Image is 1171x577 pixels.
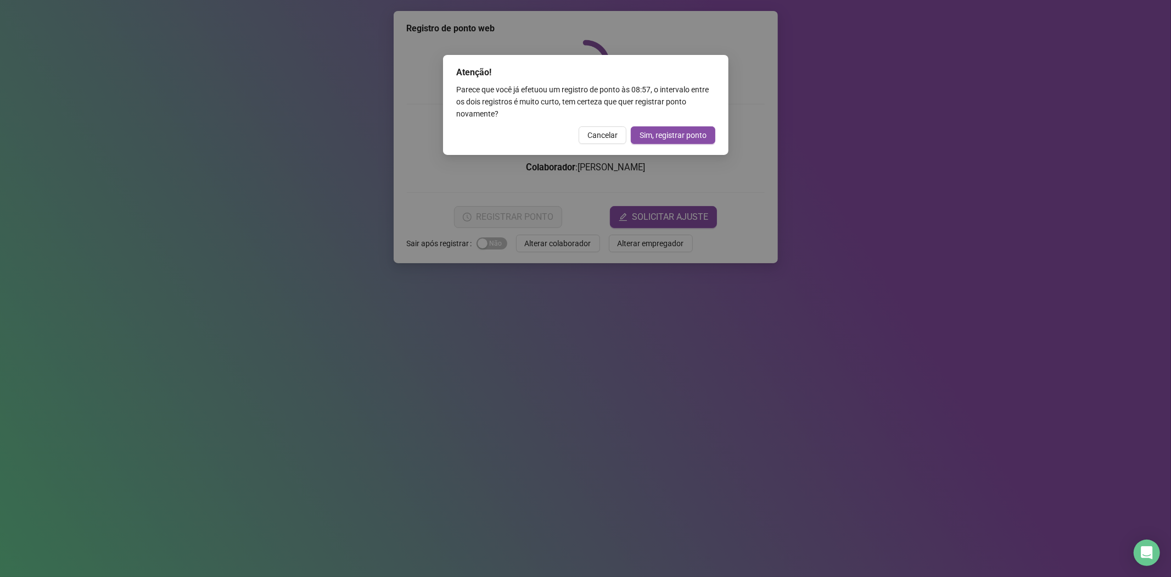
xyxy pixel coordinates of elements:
[631,126,715,144] button: Sim, registrar ponto
[456,84,715,120] div: Parece que você já efetuou um registro de ponto às 08:57 , o intervalo entre os dois registros é ...
[1134,540,1160,566] div: Open Intercom Messenger
[640,129,707,141] span: Sim, registrar ponto
[587,129,618,141] span: Cancelar
[579,126,626,144] button: Cancelar
[456,66,715,79] div: Atenção!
